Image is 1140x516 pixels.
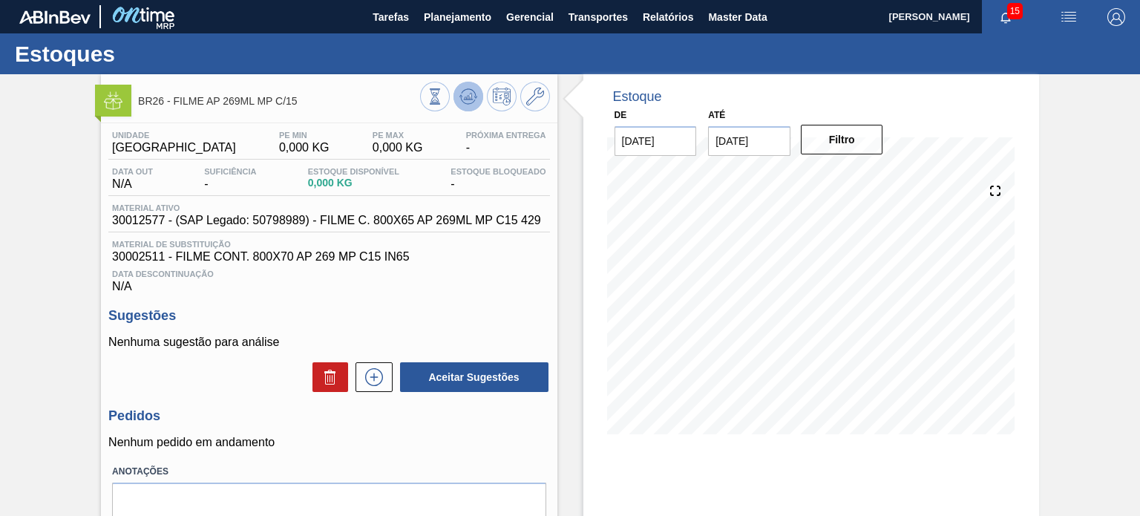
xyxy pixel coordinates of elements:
span: Estoque Disponível [308,167,399,176]
h1: Estoques [15,45,278,62]
span: 15 [1007,3,1023,19]
span: BR26 - FILME AP 269ML MP C/15 [138,96,419,107]
div: - [200,167,260,191]
img: Logout [1107,8,1125,26]
div: Excluir Sugestões [305,362,348,392]
label: Até [708,110,725,120]
span: Próxima Entrega [466,131,546,140]
span: PE MIN [279,131,330,140]
span: Tarefas [373,8,409,26]
span: [GEOGRAPHIC_DATA] [112,141,236,154]
label: De [615,110,627,120]
span: 0,000 KG [279,141,330,154]
div: N/A [108,167,157,191]
span: Transportes [569,8,628,26]
span: Suficiência [204,167,256,176]
div: Nova sugestão [348,362,393,392]
h3: Sugestões [108,308,549,324]
div: - [462,131,550,154]
span: Planejamento [424,8,491,26]
span: 30012577 - (SAP Legado: 50798989) - FILME C. 800X65 AP 269ML MP C15 429 [112,214,541,227]
span: 0,000 KG [373,141,423,154]
img: userActions [1060,8,1078,26]
span: Material de Substituição [112,240,546,249]
span: 0,000 KG [308,177,399,189]
p: Nenhuma sugestão para análise [108,336,549,349]
div: Aceitar Sugestões [393,361,550,393]
img: TNhmsLtSVTkK8tSr43FrP2fwEKptu5GPRR3wAAAABJRU5ErkJggg== [19,10,91,24]
span: Material ativo [112,203,541,212]
input: dd/mm/yyyy [708,126,790,156]
div: N/A [108,264,549,293]
p: Nenhum pedido em andamento [108,436,549,449]
button: Notificações [982,7,1029,27]
button: Ir ao Master Data / Geral [520,82,550,111]
h3: Pedidos [108,408,549,424]
div: Estoque [613,89,662,105]
span: Data Descontinuação [112,270,546,278]
span: Master Data [708,8,767,26]
span: Relatórios [643,8,693,26]
span: Estoque Bloqueado [451,167,546,176]
span: Gerencial [506,8,554,26]
button: Aceitar Sugestões [400,362,548,392]
img: Ícone [104,91,122,110]
div: - [447,167,549,191]
span: Data out [112,167,153,176]
button: Filtro [801,125,883,154]
label: Anotações [112,461,546,483]
button: Programar Estoque [487,82,517,111]
button: Atualizar Gráfico [453,82,483,111]
input: dd/mm/yyyy [615,126,697,156]
button: Visão Geral dos Estoques [420,82,450,111]
span: PE MAX [373,131,423,140]
span: 30002511 - FILME CONT. 800X70 AP 269 MP C15 IN65 [112,250,546,264]
span: Unidade [112,131,236,140]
